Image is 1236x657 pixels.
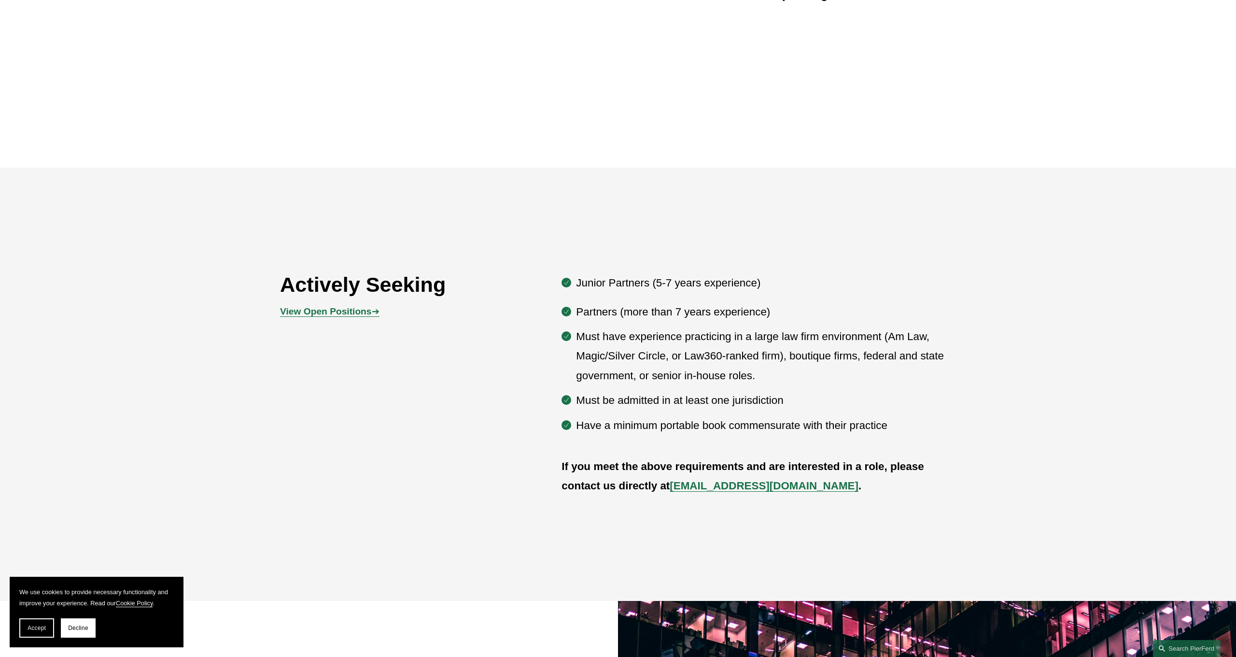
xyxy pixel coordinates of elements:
[116,600,153,607] a: Cookie Policy
[670,480,858,492] a: [EMAIL_ADDRESS][DOMAIN_NAME]
[280,272,506,297] h2: Actively Seeking
[28,625,46,631] span: Accept
[858,480,861,492] strong: .
[280,306,379,316] a: View Open Positions➔
[576,391,956,410] p: Must be admitted in at least one jurisdiction
[68,625,88,631] span: Decline
[1153,640,1221,657] a: Search this site
[280,306,371,316] strong: View Open Positions
[576,273,956,293] p: Junior Partners (5-7 years experience)
[576,327,956,386] p: Must have experience practicing in a large law firm environment (Am Law, Magic/Silver Circle, or ...
[19,618,54,638] button: Accept
[61,618,96,638] button: Decline
[19,586,174,609] p: We use cookies to provide necessary functionality and improve your experience. Read our .
[10,577,183,647] section: Cookie banner
[576,416,956,435] p: Have a minimum portable book commensurate with their practice
[576,302,956,322] p: Partners (more than 7 years experience)
[280,306,379,316] span: ➔
[562,460,927,492] strong: If you meet the above requirements and are interested in a role, please contact us directly at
